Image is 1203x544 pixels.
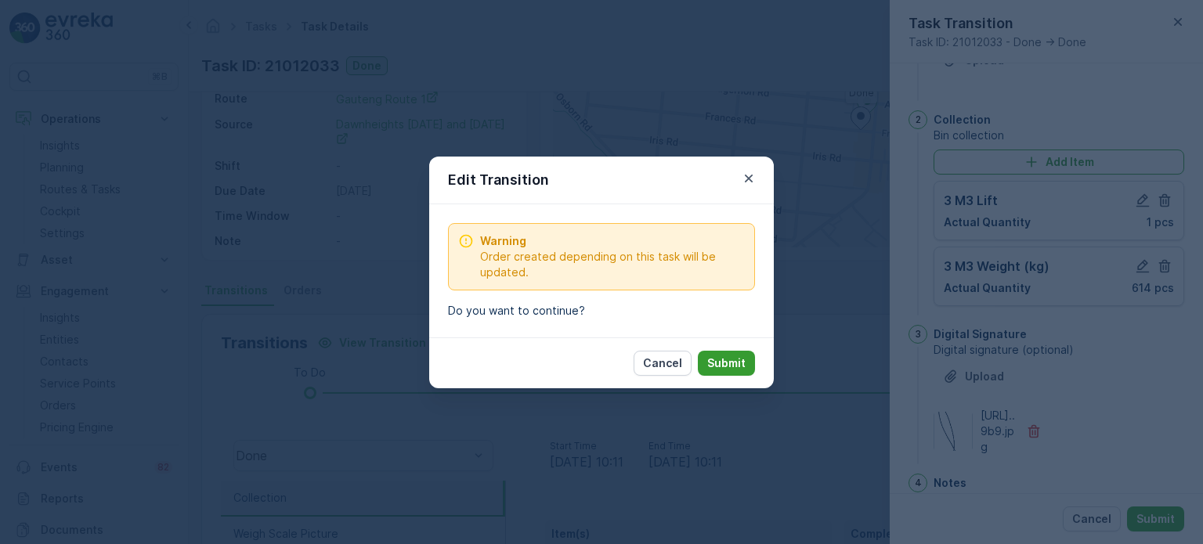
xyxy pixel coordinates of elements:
p: Cancel [643,355,682,371]
p: Edit Transition [448,169,549,191]
p: Do you want to continue? [448,303,755,319]
span: Warning [480,233,745,249]
span: Order created depending on this task will be updated. [480,249,745,280]
button: Cancel [634,351,692,376]
p: Submit [707,355,746,371]
button: Submit [698,351,755,376]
